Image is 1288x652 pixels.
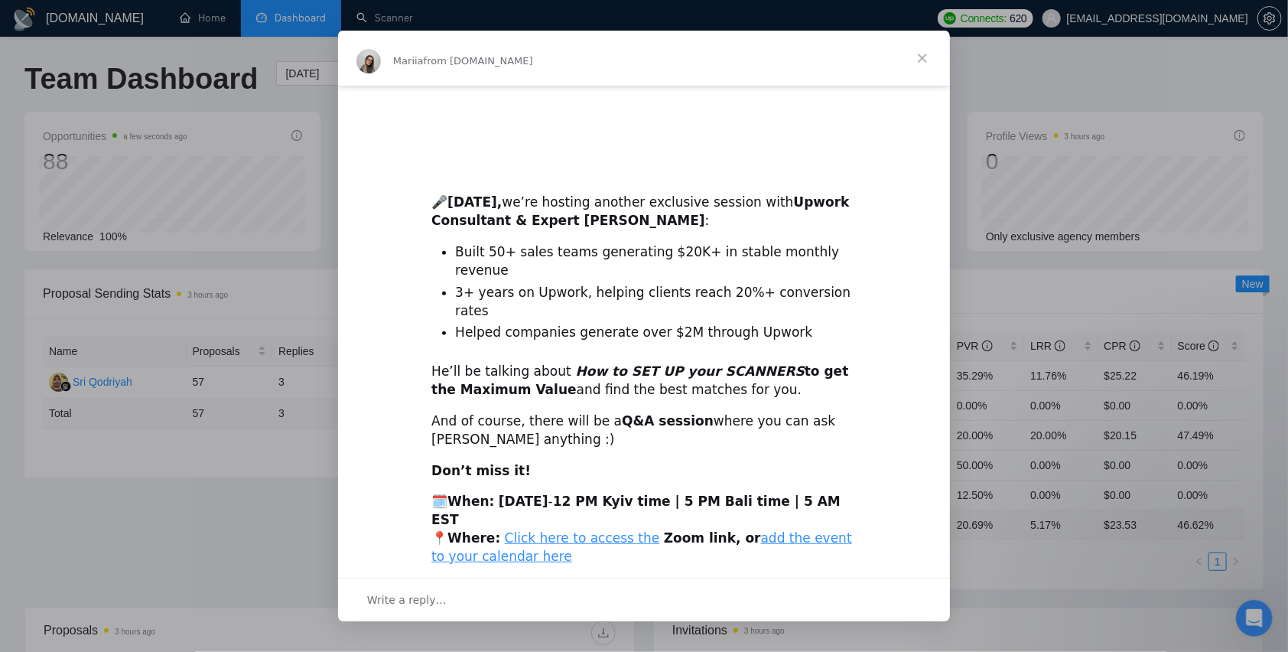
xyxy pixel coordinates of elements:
li: Helped companies generate over $2M through Upwork [455,324,857,342]
li: 3+ years on Upwork, helping clients reach 20%+ conversion rates [455,284,857,321]
div: 🗓️ - 📍 [431,493,857,566]
div: And of course, there will be a where you can ask [PERSON_NAME] anything :) [431,412,857,449]
b: Don’t miss it! [431,463,531,478]
b: 12 PM Kyiv time | 5 PM Bali time | 5 AM EST [431,494,841,527]
b: Q&A session [622,413,714,429]
b: [DATE] [499,494,548,509]
a: Click here to access the [505,530,660,546]
span: Mariia [393,55,424,67]
b: When: [447,494,494,509]
img: Profile image for Mariia [356,49,381,73]
b: Zoom link, or [664,530,761,546]
span: Close [895,31,950,86]
div: 🎤 we’re hosting another exclusive session with : [431,175,857,230]
i: How to SET UP your SCANNERS [576,363,805,379]
b: to get the Maximum Value [431,363,848,397]
b: [DATE], [447,194,502,210]
a: add the event to your calendar here [431,530,852,564]
b: Upwork Consultant & Expert [PERSON_NAME] [431,194,849,228]
span: Write a reply… [367,590,447,610]
li: Built 50+ sales teams generating $20K+ in stable monthly revenue [455,243,857,280]
div: Open conversation and reply [338,578,950,621]
span: from [DOMAIN_NAME] [424,55,533,67]
div: He’ll be talking about and find the best matches for you. [431,363,857,399]
b: Where: [447,530,500,546]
